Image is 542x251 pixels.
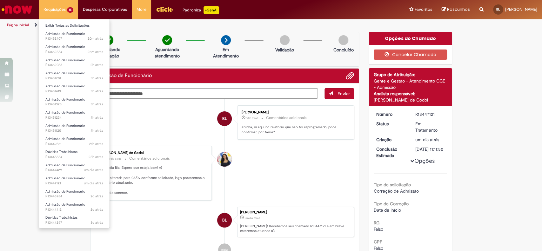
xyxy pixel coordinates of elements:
img: click_logo_yellow_360x200.png [156,4,173,14]
span: Falso [374,226,383,232]
p: Aguardando atendimento [152,46,183,59]
div: [PERSON_NAME] de Godoi [101,151,207,155]
p: Em Atendimento [211,46,241,59]
h2: Admissão de Funcionário Histórico de tíquete [95,73,152,79]
span: Admissão de Funcionário [45,71,85,76]
div: [PERSON_NAME] de Godoi [374,97,447,103]
span: um dia atrás [415,137,439,142]
div: Em Tratamento [415,121,445,133]
span: Enviar [338,91,350,96]
span: 20m atrás [88,36,103,41]
a: Exibir Todas as Solicitações [39,22,110,29]
textarea: Digite sua mensagem aqui... [95,88,318,99]
span: 3h atrás [90,76,103,81]
dt: Criação [371,136,411,143]
ul: Trilhas de página [5,19,357,31]
span: R13451373 [45,102,103,107]
a: Aberto R13447121 : Admissão de Funcionário [39,175,110,187]
time: 26/08/2025 09:48:34 [245,216,260,220]
span: R13451701 [45,76,103,81]
span: Requisições [43,6,66,13]
time: 27/08/2025 11:00:13 [90,76,103,81]
time: 26/08/2025 14:51:46 [89,155,103,159]
a: Aberto R13447429 : Admissão de Funcionário [39,162,110,174]
span: Admissão de Funcionário [45,163,85,168]
img: img-circle-grey.png [338,35,348,45]
time: 26/08/2025 09:48:34 [415,137,439,142]
a: Aberto R13449851 : Admissão de Funcionário [39,135,110,147]
span: Admissão de Funcionário [45,44,85,49]
span: 3h atrás [90,89,103,94]
span: Admissão de Funcionário [45,84,85,89]
span: 2d atrás [90,194,103,199]
dt: Status [371,121,411,127]
a: Aberto R13451701 : Admissão de Funcionário [39,70,110,82]
a: Aberto R13451373 : Admissão de Funcionário [39,96,110,108]
span: 15 [67,7,73,13]
time: 25/08/2025 17:56:40 [90,194,103,199]
time: 26/08/2025 09:48:36 [84,181,103,186]
span: R13452384 [45,50,103,55]
b: Tipo de Correção [374,201,409,207]
time: 27/08/2025 09:40:53 [90,128,103,133]
dt: Número [371,111,411,117]
span: Admissão de Funcionário [45,97,85,102]
span: um dia atrás [245,216,260,220]
p: Validação [275,47,294,53]
time: 25/08/2025 13:38:20 [90,220,103,225]
time: 26/08/2025 17:09:21 [89,142,103,146]
a: Página inicial [7,23,29,28]
span: R13451120 [45,128,103,133]
b: Tipo de solicitação [374,182,411,188]
span: 21h atrás [89,142,103,146]
span: R13449851 [45,142,103,147]
span: [PERSON_NAME] [505,7,537,12]
button: Cancelar Chamado [374,50,447,60]
time: 27/08/2025 13:22:22 [88,36,103,41]
span: Admissão de Funcionário [45,176,85,181]
div: Padroniza [183,6,219,14]
time: 27/08/2025 10:21:17 [90,89,103,94]
div: Grupo de Atribuição: [374,71,447,78]
a: Rascunhos [442,7,470,13]
img: arrow-next.png [221,35,231,45]
img: img-circle-grey.png [280,35,290,45]
a: Aberto R13452384 : Admissão de Funcionário [39,43,110,55]
span: 25m atrás [88,50,103,54]
time: 27/08/2025 11:58:40 [90,63,103,67]
span: um dia atrás [106,157,121,161]
span: R13452083 [45,63,103,68]
a: Aberto R13452083 : Admissão de Funcionário [39,57,110,69]
button: Adicionar anexos [346,72,354,80]
button: Enviar [325,88,354,99]
span: 2h atrás [90,63,103,67]
span: um dia atrás [84,168,103,172]
b: CPF [374,239,382,245]
span: Favoritos [415,6,432,13]
small: Comentários adicionais [266,115,307,121]
span: R13447121 [45,181,103,186]
span: R13445984 [45,194,103,199]
div: [PERSON_NAME] [242,110,347,114]
span: R13451419 [45,89,103,94]
span: 3h atrás [90,102,103,107]
span: Rascunhos [447,6,470,12]
p: aninha, vi aqui no relatório que não foi reprogramado, pode confirmar, por favor? [242,125,347,135]
p: [PERSON_NAME]! Recebemos seu chamado R13447121 e em breve estaremos atuando. [240,224,351,234]
time: 26/08/2025 11:02:03 [106,157,121,161]
span: Falso [374,245,383,251]
div: [DATE] 11:11:50 [415,146,445,152]
span: Admissão de Funcionário [45,202,85,207]
span: More [137,6,146,13]
div: Beatriz Francisconi de Lima [217,111,232,126]
span: 4h atrás [90,115,103,120]
b: RG [374,220,379,226]
span: R13444412 [45,207,103,212]
time: 26/08/2025 10:27:56 [84,168,103,172]
a: Aberto R13445984 : Admissão de Funcionário [39,188,110,200]
span: 23h atrás [89,155,103,159]
img: check-circle-green.png [162,35,172,45]
span: R13451234 [45,115,103,120]
small: Comentários adicionais [129,156,170,161]
span: Admissão de Funcionário [45,189,85,194]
